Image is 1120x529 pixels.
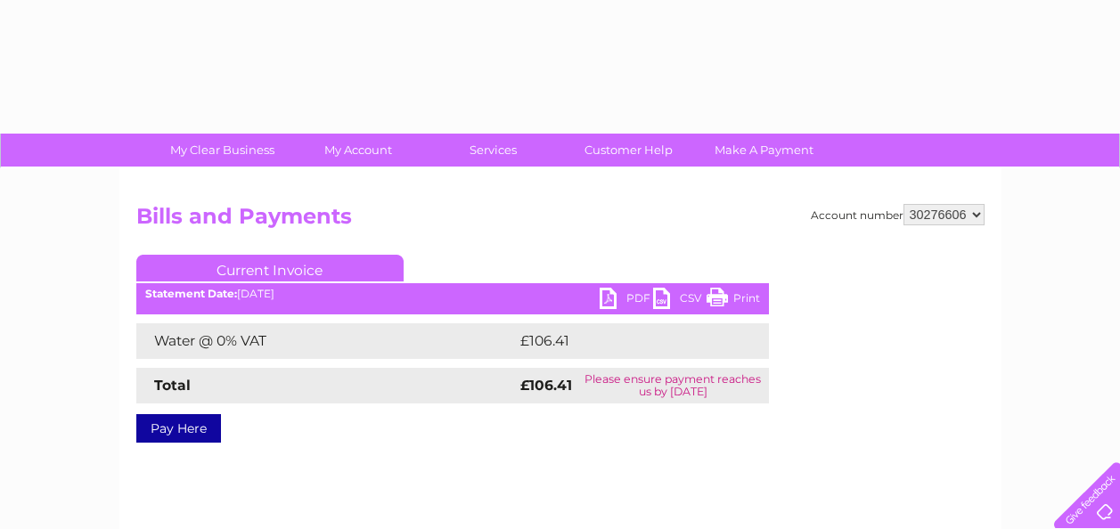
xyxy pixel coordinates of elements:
a: Make A Payment [691,134,838,167]
b: Statement Date: [145,287,237,300]
h2: Bills and Payments [136,204,985,238]
strong: £106.41 [520,377,572,394]
td: Water @ 0% VAT [136,323,516,359]
a: CSV [653,288,707,313]
td: £106.41 [516,323,735,359]
strong: Total [154,377,191,394]
a: My Account [284,134,431,167]
a: PDF [600,288,653,313]
a: Customer Help [555,134,702,167]
a: Print [707,288,760,313]
a: Current Invoice [136,255,404,281]
a: Pay Here [136,414,221,443]
a: My Clear Business [149,134,296,167]
td: Please ensure payment reaches us by [DATE] [577,368,768,403]
a: Services [420,134,567,167]
div: Account number [811,204,985,225]
div: [DATE] [136,288,769,300]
